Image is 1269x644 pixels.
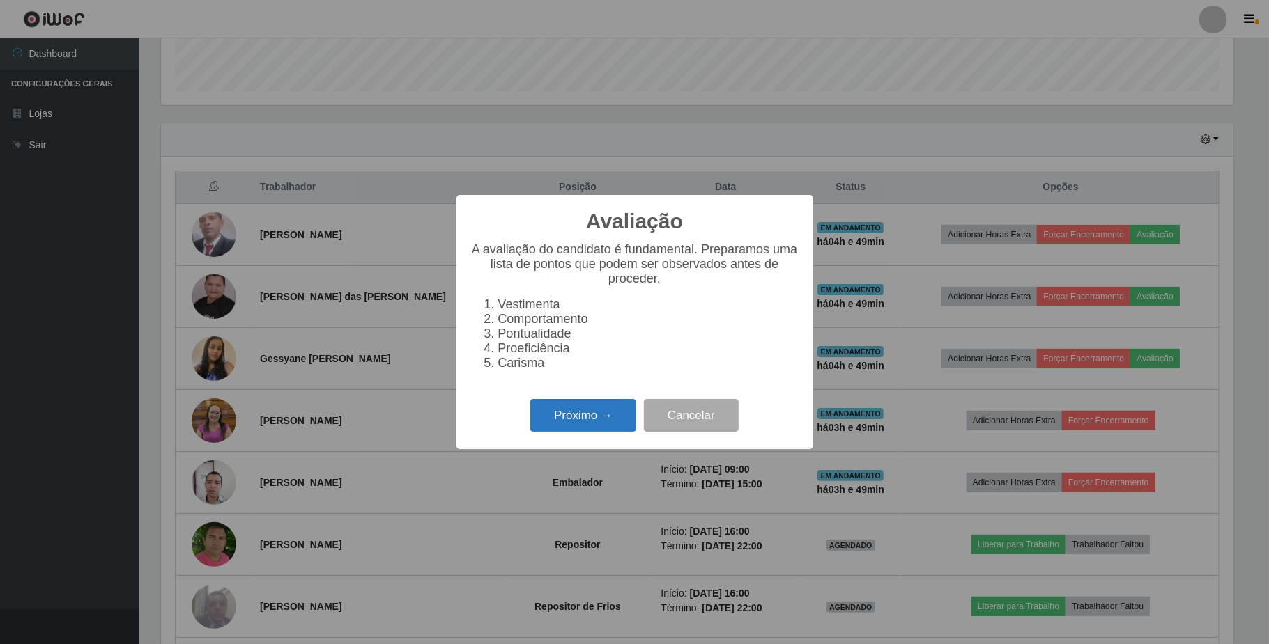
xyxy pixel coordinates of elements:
li: Vestimenta [498,297,799,312]
button: Cancelar [644,399,739,432]
li: Carisma [498,356,799,370]
li: Comportamento [498,312,799,327]
li: Proeficiência [498,341,799,356]
button: Próximo → [530,399,636,432]
h2: Avaliação [586,209,683,234]
p: A avaliação do candidato é fundamental. Preparamos uma lista de pontos que podem ser observados a... [470,242,799,286]
li: Pontualidade [498,327,799,341]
